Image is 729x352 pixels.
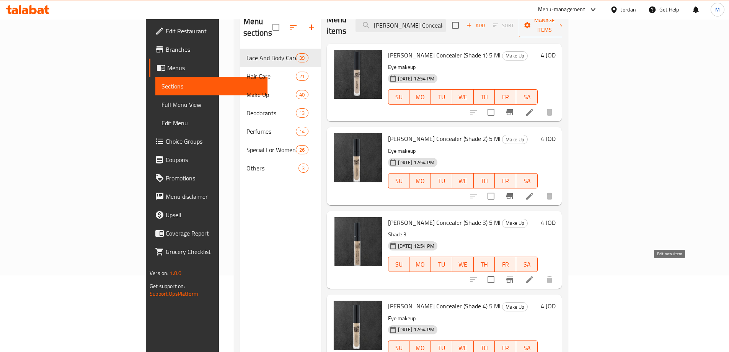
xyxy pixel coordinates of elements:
[434,92,449,103] span: TU
[170,268,181,278] span: 1.0.0
[409,257,431,272] button: MO
[388,146,538,156] p: Eye makeup
[495,257,516,272] button: FR
[541,217,556,228] h6: 4 JOD
[540,103,559,121] button: delete
[240,46,321,180] nav: Menu sections
[388,89,410,105] button: SU
[540,187,559,205] button: delete
[149,206,267,224] a: Upsell
[240,159,321,177] div: Others3
[495,173,516,188] button: FR
[541,133,556,144] h6: 4 JOD
[455,175,471,187] span: WE
[149,242,267,261] a: Grocery Checklist
[501,187,519,205] button: Branch-specific-item
[455,92,471,103] span: WE
[413,175,428,187] span: MO
[488,20,519,31] span: Select section first
[538,5,585,14] div: Menu-management
[516,257,538,272] button: SA
[502,219,528,228] div: Make Up
[166,155,261,164] span: Coupons
[431,89,452,105] button: TU
[413,259,428,270] span: MO
[296,110,308,117] span: 13
[246,164,299,173] div: Others
[296,91,308,98] span: 40
[296,73,308,80] span: 21
[452,257,474,272] button: WE
[388,314,538,323] p: Eye makeup
[477,259,492,270] span: TH
[246,90,296,99] span: Make Up
[391,259,407,270] span: SU
[296,54,308,62] span: 39
[240,122,321,141] div: Perfumes14
[395,242,437,250] span: [DATE] 12:54 PM
[299,165,308,172] span: 3
[502,303,527,311] span: Make Up
[395,326,437,333] span: [DATE] 12:54 PM
[541,50,556,61] h6: 4 JOD
[149,22,267,40] a: Edit Restaurant
[240,49,321,67] div: Face And Body Care Products39
[166,174,261,183] span: Promotions
[483,104,499,120] span: Select to update
[296,108,308,118] div: items
[391,92,407,103] span: SU
[502,219,527,228] span: Make Up
[519,13,570,37] button: Manage items
[296,127,308,136] div: items
[477,92,492,103] span: TH
[395,75,437,82] span: [DATE] 12:54 PM
[519,175,535,187] span: SA
[525,16,564,35] span: Manage items
[516,89,538,105] button: SA
[502,51,528,61] div: Make Up
[525,192,534,201] a: Edit menu item
[166,45,261,54] span: Branches
[161,118,261,128] span: Edit Menu
[388,300,501,312] span: [PERSON_NAME] Concealer (Shade 4) 5 Ml
[519,92,535,103] span: SA
[388,230,538,239] p: Shade 3
[463,20,488,31] span: Add item
[149,187,267,206] a: Menu disclaimer
[246,72,296,81] div: Hair Care
[388,133,501,144] span: [PERSON_NAME] Concealer (Shade 2) 5 Ml
[452,89,474,105] button: WE
[246,53,296,62] span: Face And Body Care Products
[298,164,308,173] div: items
[155,77,267,95] a: Sections
[240,104,321,122] div: Deodorants13
[166,210,261,219] span: Upsell
[502,135,527,144] span: Make Up
[167,63,261,72] span: Menus
[434,175,449,187] span: TU
[333,301,382,350] img: Diana Monroe Concealer (Shade 4) 5 Ml
[501,270,519,289] button: Branch-specific-item
[540,270,559,289] button: delete
[495,89,516,105] button: FR
[452,173,474,188] button: WE
[516,173,538,188] button: SA
[240,85,321,104] div: Make Up40
[246,127,296,136] span: Perfumes
[498,92,513,103] span: FR
[296,146,308,154] span: 26
[296,72,308,81] div: items
[463,20,488,31] button: Add
[149,169,267,187] a: Promotions
[391,175,407,187] span: SU
[149,224,267,242] a: Coverage Report
[161,82,261,91] span: Sections
[388,62,538,72] p: Eye makeup
[296,90,308,99] div: items
[474,257,495,272] button: TH
[498,259,513,270] span: FR
[541,301,556,311] h6: 4 JOD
